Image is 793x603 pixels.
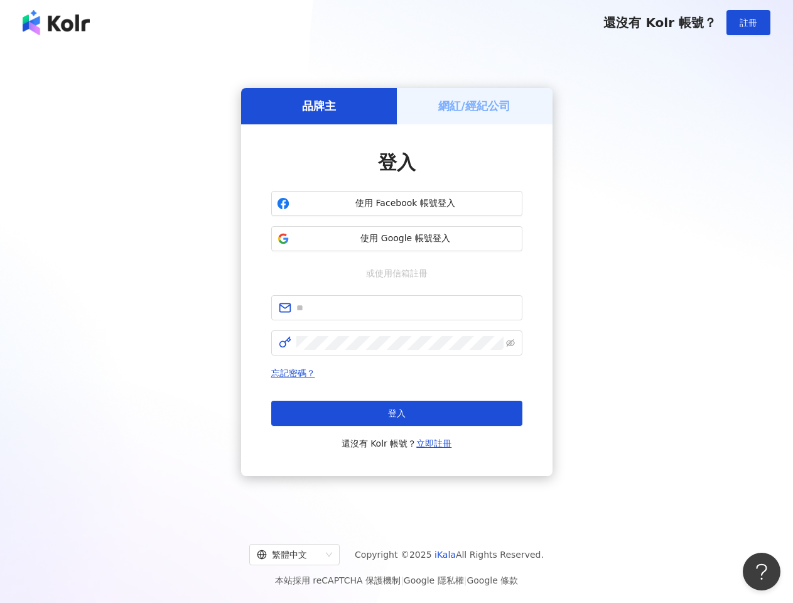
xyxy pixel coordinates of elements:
[434,550,456,560] a: iKala
[438,98,510,114] h5: 網紅/經紀公司
[302,98,336,114] h5: 品牌主
[603,15,716,30] span: 還沒有 Kolr 帳號？
[726,10,770,35] button: 註冊
[271,368,315,378] a: 忘記密碼？
[740,18,757,28] span: 註冊
[378,151,416,173] span: 登入
[271,191,522,216] button: 使用 Facebook 帳號登入
[342,436,452,451] span: 還沒有 Kolr 帳號？
[271,401,522,426] button: 登入
[743,553,780,590] iframe: Help Scout Beacon - Open
[275,573,518,588] span: 本站採用 reCAPTCHA 保護機制
[401,575,404,585] span: |
[464,575,467,585] span: |
[271,226,522,251] button: 使用 Google 帳號登入
[357,266,436,280] span: 或使用信箱註冊
[355,547,544,562] span: Copyright © 2025 All Rights Reserved.
[467,575,518,585] a: Google 條款
[23,10,90,35] img: logo
[294,232,517,245] span: 使用 Google 帳號登入
[416,438,451,448] a: 立即註冊
[294,197,517,210] span: 使用 Facebook 帳號登入
[388,408,406,418] span: 登入
[257,545,321,565] div: 繁體中文
[404,575,464,585] a: Google 隱私權
[506,339,515,347] span: eye-invisible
